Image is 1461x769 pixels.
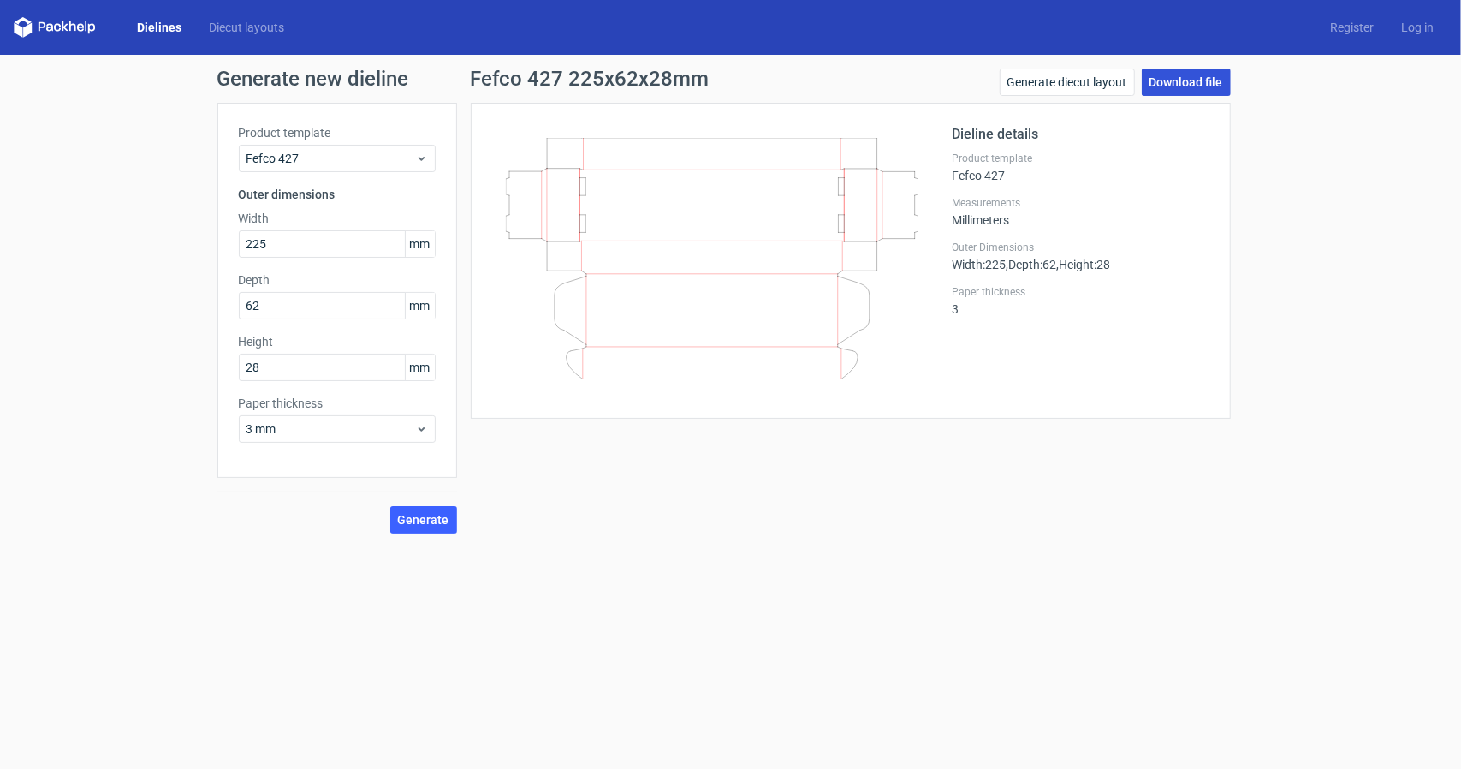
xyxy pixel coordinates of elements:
[1142,69,1231,96] a: Download file
[195,19,298,36] a: Diecut layouts
[953,196,1209,227] div: Millimeters
[239,333,436,350] label: Height
[953,152,1209,182] div: Fefco 427
[1316,19,1387,36] a: Register
[217,69,1244,89] h1: Generate new dieline
[239,124,436,141] label: Product template
[1007,258,1057,271] span: , Depth : 62
[953,285,1209,316] div: 3
[246,150,415,167] span: Fefco 427
[953,258,1007,271] span: Width : 225
[246,420,415,438] span: 3 mm
[953,241,1209,254] label: Outer Dimensions
[471,69,710,89] h1: Fefco 427 225x62x28mm
[123,19,195,36] a: Dielines
[953,124,1209,145] h2: Dieline details
[953,152,1209,165] label: Product template
[1387,19,1447,36] a: Log in
[405,355,435,380] span: mm
[1000,69,1135,96] a: Generate diecut layout
[1057,258,1111,271] span: , Height : 28
[390,506,457,534] button: Generate
[239,271,436,289] label: Depth
[398,514,449,526] span: Generate
[953,285,1209,299] label: Paper thickness
[405,231,435,257] span: mm
[239,210,436,227] label: Width
[239,395,436,412] label: Paper thickness
[953,196,1209,210] label: Measurements
[405,293,435,319] span: mm
[239,186,436,203] h3: Outer dimensions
